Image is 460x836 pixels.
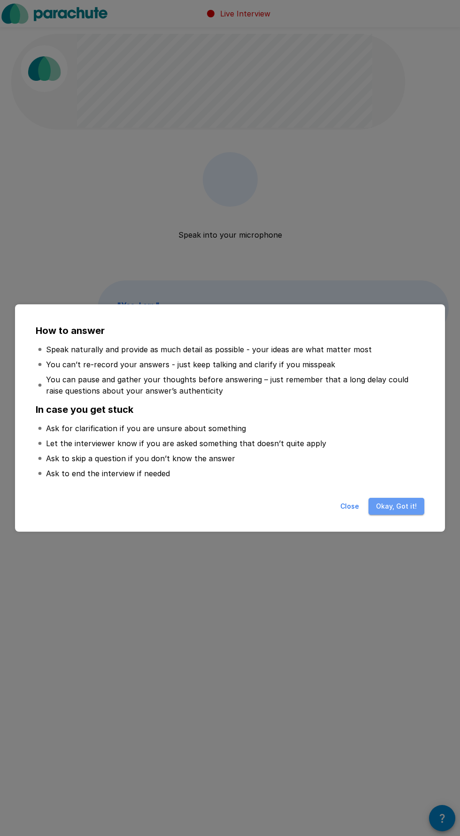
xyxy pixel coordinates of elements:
[335,498,365,515] button: Close
[46,438,326,449] p: Let the interviewer know if you are asked something that doesn’t quite apply
[36,404,133,415] b: In case you get stuck
[36,325,105,336] b: How to answer
[46,468,170,479] p: Ask to end the interview if needed
[46,423,246,434] p: Ask for clarification if you are unsure about something
[368,498,424,515] button: Okay, Got it!
[46,344,372,355] p: Speak naturally and provide as much detail as possible - your ideas are what matter most
[46,359,335,370] p: You can’t re-record your answers - just keep talking and clarify if you misspeak
[46,453,235,464] p: Ask to skip a question if you don’t know the answer
[46,374,422,396] p: You can pause and gather your thoughts before answering – just remember that a long delay could r...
